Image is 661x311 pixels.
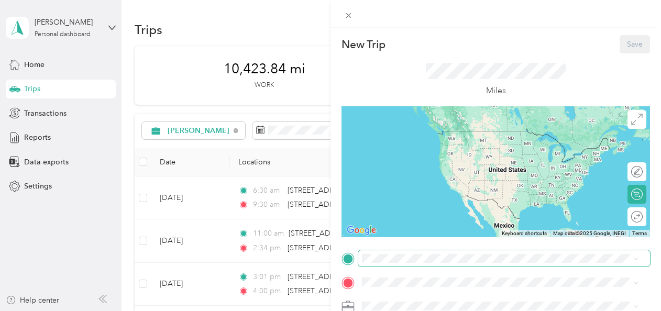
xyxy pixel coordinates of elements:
button: Keyboard shortcuts [502,230,547,237]
iframe: Everlance-gr Chat Button Frame [602,252,661,311]
a: Open this area in Google Maps (opens a new window) [344,224,379,237]
img: Google [344,224,379,237]
p: New Trip [341,37,385,52]
p: Miles [486,84,506,97]
span: Map data ©2025 Google, INEGI [553,230,626,236]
